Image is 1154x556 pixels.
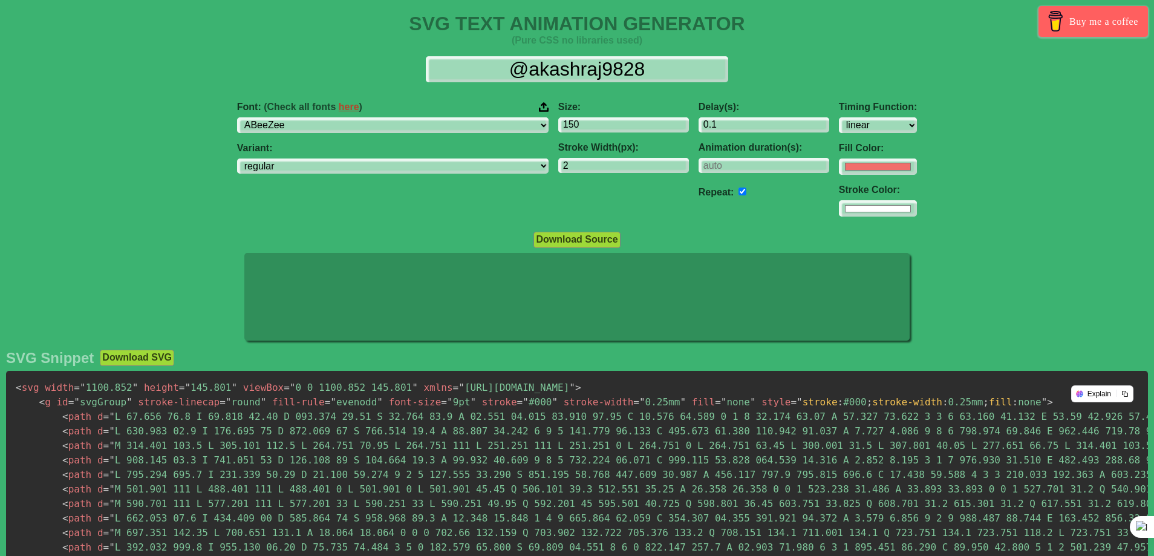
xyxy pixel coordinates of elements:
[62,411,68,422] span: <
[62,512,91,524] span: path
[103,411,109,422] span: =
[16,382,39,393] span: svg
[103,483,109,495] span: =
[569,382,575,393] span: "
[761,396,791,408] span: style
[699,187,734,197] label: Repeat:
[179,382,185,393] span: =
[109,469,115,480] span: "
[942,396,948,408] span: :
[237,102,362,113] span: Font:
[423,382,452,393] span: xmlns
[290,382,296,393] span: "
[441,396,476,408] span: 9pt
[325,396,331,408] span: =
[539,102,549,113] img: Upload your font
[699,142,829,153] label: Animation duration(s):
[458,382,465,393] span: "
[97,512,103,524] span: d
[62,541,68,553] span: <
[558,102,689,113] label: Size:
[226,396,232,408] span: "
[100,350,174,365] button: Download SVG
[103,454,109,466] span: =
[62,411,91,422] span: path
[68,396,74,408] span: =
[272,396,325,408] span: fill-rule
[699,102,829,113] label: Delay(s):
[97,440,103,451] span: d
[97,483,103,495] span: d
[109,411,115,422] span: "
[517,396,558,408] span: #000
[97,498,103,509] span: d
[97,411,103,422] span: d
[109,425,115,437] span: "
[109,498,115,509] span: "
[523,396,529,408] span: "
[803,396,1042,408] span: #000 0.25mm none
[45,382,74,393] span: width
[839,143,917,154] label: Fill Color:
[558,158,689,173] input: 2px
[74,396,80,408] span: "
[184,382,191,393] span: "
[80,382,86,393] span: "
[103,469,109,480] span: =
[62,483,91,495] span: path
[989,396,1012,408] span: fill
[983,396,989,408] span: ;
[132,382,139,393] span: "
[138,396,220,408] span: stroke-linecap
[721,396,727,408] span: "
[1045,11,1066,31] img: Buy me a coffee
[680,396,686,408] span: "
[517,396,523,408] span: =
[339,102,359,112] a: here
[109,541,115,553] span: "
[109,454,115,466] span: "
[97,454,103,466] span: d
[62,454,68,466] span: <
[103,498,109,509] span: =
[16,382,22,393] span: <
[62,425,68,437] span: <
[575,382,581,393] span: >
[564,396,634,408] span: stroke-width
[97,541,103,553] span: d
[715,396,721,408] span: =
[839,185,917,195] label: Stroke Color:
[179,382,237,393] span: 145.801
[103,425,109,437] span: =
[325,396,383,408] span: evenodd
[109,440,115,451] span: "
[97,469,103,480] span: d
[232,382,238,393] span: "
[633,396,686,408] span: 0.25mm
[103,541,109,553] span: =
[62,483,68,495] span: <
[62,469,68,480] span: <
[867,396,873,408] span: ;
[62,498,91,509] span: path
[482,396,517,408] span: stroke
[284,382,290,393] span: =
[453,382,459,393] span: =
[872,396,942,408] span: stroke-width
[220,396,226,408] span: =
[109,512,115,524] span: "
[62,454,91,466] span: path
[6,350,94,367] h2: SVG Snippet
[62,527,91,538] span: path
[1042,396,1048,408] span: "
[144,382,179,393] span: height
[97,425,103,437] span: d
[1038,6,1148,37] a: Buy me a coffee
[1069,11,1138,32] span: Buy me a coffee
[126,396,132,408] span: "
[533,232,620,247] button: Download Source
[56,396,68,408] span: id
[715,396,755,408] span: none
[838,396,844,408] span: :
[633,396,639,408] span: =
